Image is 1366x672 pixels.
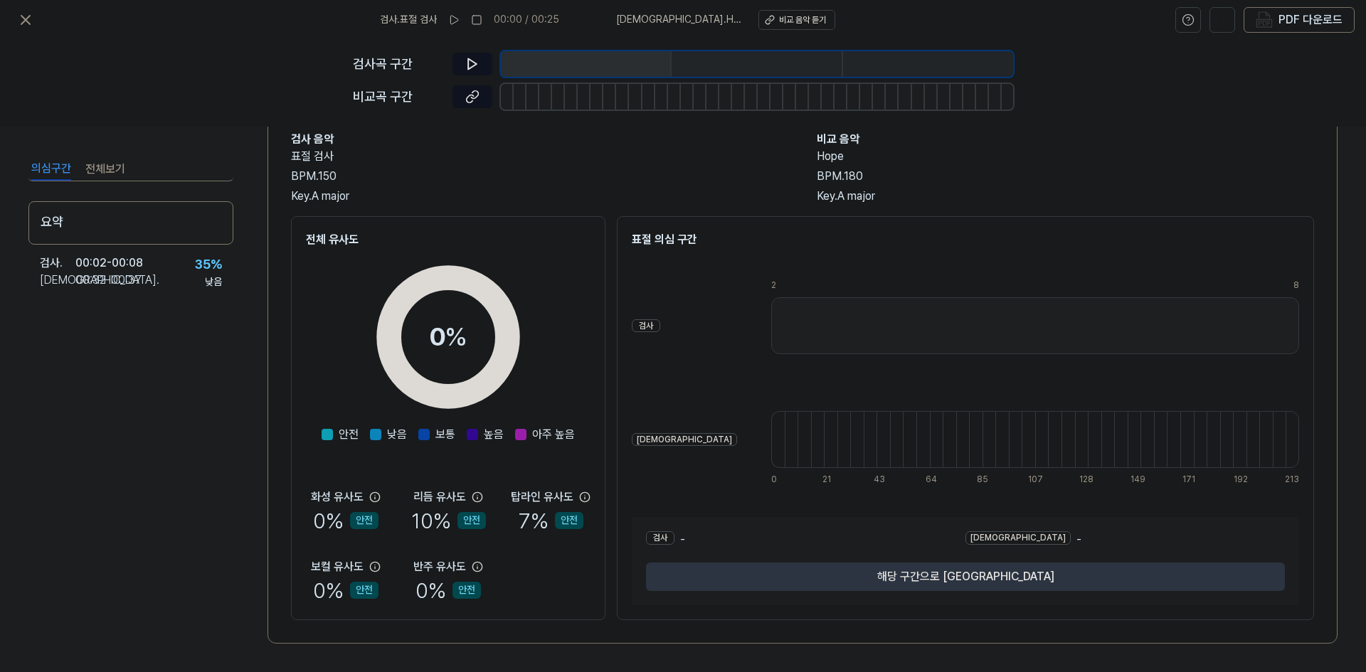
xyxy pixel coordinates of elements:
[291,168,788,185] div: BPM. 150
[1234,474,1247,486] div: 192
[339,426,359,443] span: 안전
[1293,279,1299,292] div: 8
[413,489,466,506] div: 리듬 유사도
[85,158,125,181] button: 전체보기
[291,188,788,205] div: Key. A major
[1285,474,1299,486] div: 213
[445,321,467,352] span: %
[965,531,1285,548] div: -
[1216,14,1229,26] img: share
[926,474,939,486] div: 64
[1278,11,1343,29] div: PDF 다운로드
[311,558,364,575] div: 보컬 유사도
[31,158,71,181] button: 의심구간
[387,426,407,443] span: 낮음
[435,426,455,443] span: 보통
[758,10,835,30] button: 비교 음악 듣기
[484,426,504,443] span: 높음
[1182,13,1195,27] svg: help
[817,168,1314,185] div: BPM. 180
[28,201,233,245] div: 요약
[75,255,143,272] div: 00:02 - 00:08
[632,319,660,333] div: 검사
[1028,474,1042,486] div: 107
[874,474,887,486] div: 43
[1253,8,1345,32] button: PDF 다운로드
[632,231,1299,248] h2: 표절 의심 구간
[452,582,481,599] div: 안전
[353,54,444,75] div: 검사곡 구간
[411,506,486,535] div: 10 %
[646,531,674,545] div: 검사
[313,575,378,605] div: 0 %
[646,562,1285,591] button: 해당 구간으로 [GEOGRAPHIC_DATA]
[632,433,737,447] div: [DEMOGRAPHIC_DATA]
[1175,7,1201,33] button: help
[555,512,583,529] div: 안전
[494,13,559,27] div: 00:00 / 00:25
[413,558,466,575] div: 반주 유사도
[817,188,1314,205] div: Key. A major
[822,474,836,486] div: 21
[1256,11,1273,28] img: PDF Download
[771,474,785,486] div: 0
[311,489,364,506] div: 화성 유사도
[350,582,378,599] div: 안전
[415,575,481,605] div: 0 %
[40,255,75,272] div: 검사 .
[313,506,378,535] div: 0 %
[195,255,222,275] div: 35 %
[532,426,575,443] span: 아주 높음
[205,275,222,289] div: 낮음
[965,531,1071,545] div: [DEMOGRAPHIC_DATA]
[457,512,486,529] div: 안전
[771,279,1293,292] div: 2
[306,231,591,248] h2: 전체 유사도
[75,272,142,289] div: 00:32 - 00:37
[350,512,378,529] div: 안전
[291,131,788,148] h2: 검사 음악
[429,318,467,356] div: 0
[616,13,741,27] span: [DEMOGRAPHIC_DATA] . Hope
[519,506,583,535] div: 7 %
[1079,474,1093,486] div: 128
[291,148,788,165] h2: 표절 검사
[1131,474,1144,486] div: 149
[40,272,75,289] div: [DEMOGRAPHIC_DATA] .
[353,87,444,107] div: 비교곡 구간
[779,14,826,26] div: 비교 음악 듣기
[511,489,573,506] div: 탑라인 유사도
[646,531,965,548] div: -
[1182,474,1196,486] div: 171
[817,148,1314,165] h2: Hope
[977,474,990,486] div: 85
[817,131,1314,148] h2: 비교 음악
[380,13,437,27] span: 검사 . 표절 검사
